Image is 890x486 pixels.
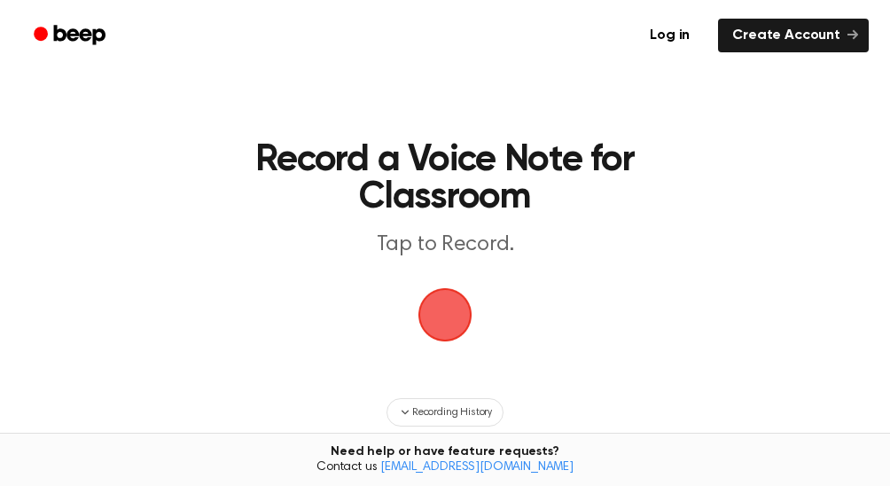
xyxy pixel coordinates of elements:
span: Contact us [11,460,879,476]
h1: Record a Voice Note for Classroom [191,142,699,216]
p: Tap to Record. [191,231,699,260]
span: Recording History [412,404,492,420]
a: [EMAIL_ADDRESS][DOMAIN_NAME] [380,461,574,474]
a: Create Account [718,19,869,52]
a: Beep [21,19,121,53]
button: Recording History [386,398,504,427]
a: Log in [632,15,707,56]
img: Beep Logo [418,288,472,341]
